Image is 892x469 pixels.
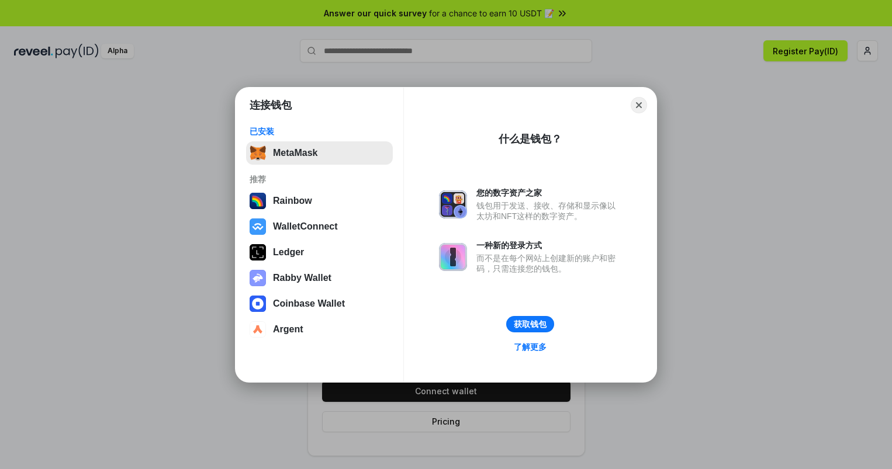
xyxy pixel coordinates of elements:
h1: 连接钱包 [250,98,292,112]
div: Rabby Wallet [273,273,331,283]
div: 您的数字资产之家 [476,187,621,198]
button: Coinbase Wallet [246,292,393,315]
div: WalletConnect [273,221,338,232]
img: svg+xml,%3Csvg%20width%3D%2228%22%20height%3D%2228%22%20viewBox%3D%220%200%2028%2028%22%20fill%3D... [250,321,266,338]
img: svg+xml,%3Csvg%20xmlns%3D%22http%3A%2F%2Fwww.w3.org%2F2000%2Fsvg%22%20fill%3D%22none%22%20viewBox... [250,270,266,286]
button: WalletConnect [246,215,393,238]
button: Rainbow [246,189,393,213]
button: Ledger [246,241,393,264]
img: svg+xml,%3Csvg%20width%3D%2228%22%20height%3D%2228%22%20viewBox%3D%220%200%2028%2028%22%20fill%3D... [250,296,266,312]
img: svg+xml,%3Csvg%20width%3D%22120%22%20height%3D%22120%22%20viewBox%3D%220%200%20120%20120%22%20fil... [250,193,266,209]
div: 推荐 [250,174,389,185]
img: svg+xml,%3Csvg%20width%3D%2228%22%20height%3D%2228%22%20viewBox%3D%220%200%2028%2028%22%20fill%3D... [250,218,266,235]
div: Coinbase Wallet [273,298,345,309]
div: Rainbow [273,196,312,206]
div: 一种新的登录方式 [476,240,621,251]
div: 而不是在每个网站上创建新的账户和密码，只需连接您的钱包。 [476,253,621,274]
button: Rabby Wallet [246,266,393,290]
div: 已安装 [250,126,389,137]
div: MetaMask [273,148,317,158]
div: 了解更多 [514,342,547,352]
button: Close [631,97,647,113]
div: 什么是钱包？ [499,132,562,146]
img: svg+xml,%3Csvg%20xmlns%3D%22http%3A%2F%2Fwww.w3.org%2F2000%2Fsvg%22%20fill%3D%22none%22%20viewBox... [439,243,467,271]
img: svg+xml,%3Csvg%20xmlns%3D%22http%3A%2F%2Fwww.w3.org%2F2000%2Fsvg%22%20fill%3D%22none%22%20viewBox... [439,190,467,218]
div: Argent [273,324,303,335]
img: svg+xml,%3Csvg%20xmlns%3D%22http%3A%2F%2Fwww.w3.org%2F2000%2Fsvg%22%20width%3D%2228%22%20height%3... [250,244,266,260]
div: 钱包用于发送、接收、存储和显示像以太坊和NFT这样的数字资产。 [476,200,621,221]
button: 获取钱包 [506,316,554,332]
button: MetaMask [246,141,393,165]
img: svg+xml,%3Csvg%20fill%3D%22none%22%20height%3D%2233%22%20viewBox%3D%220%200%2035%2033%22%20width%... [250,145,266,161]
div: Ledger [273,247,304,258]
a: 了解更多 [507,339,554,355]
button: Argent [246,318,393,341]
div: 获取钱包 [514,319,547,329]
